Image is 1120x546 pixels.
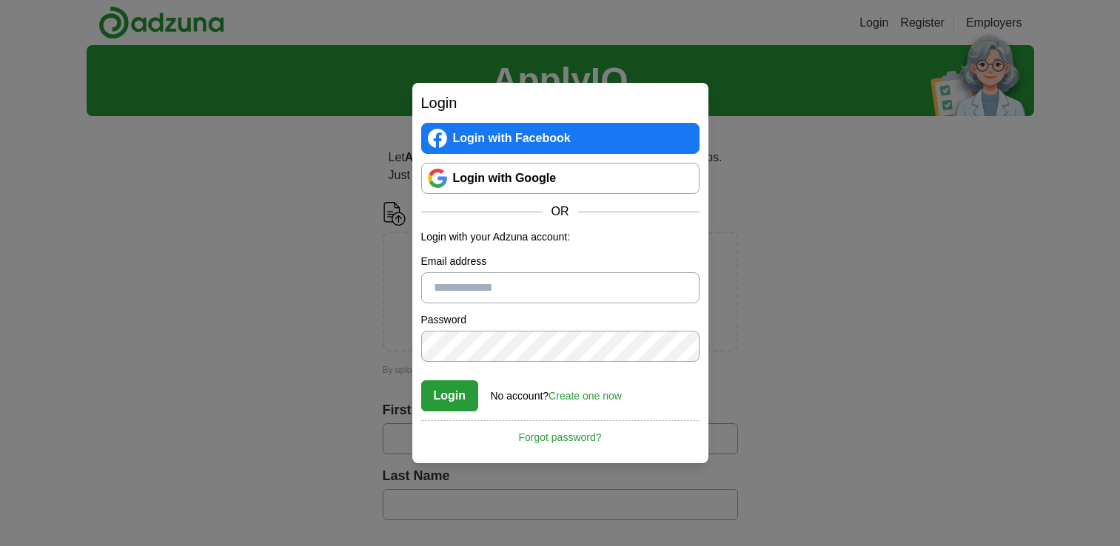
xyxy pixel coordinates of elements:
span: OR [543,203,578,220]
a: Forgot password? [421,420,700,445]
a: Create one now [549,390,622,402]
button: Login [421,380,479,411]
p: Login with your Adzuna account: [421,229,700,245]
a: Login with Google [421,163,700,194]
div: No account? [491,380,622,404]
h2: Login [421,92,700,114]
label: Email address [421,254,700,269]
label: Password [421,312,700,328]
a: Login with Facebook [421,123,700,154]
